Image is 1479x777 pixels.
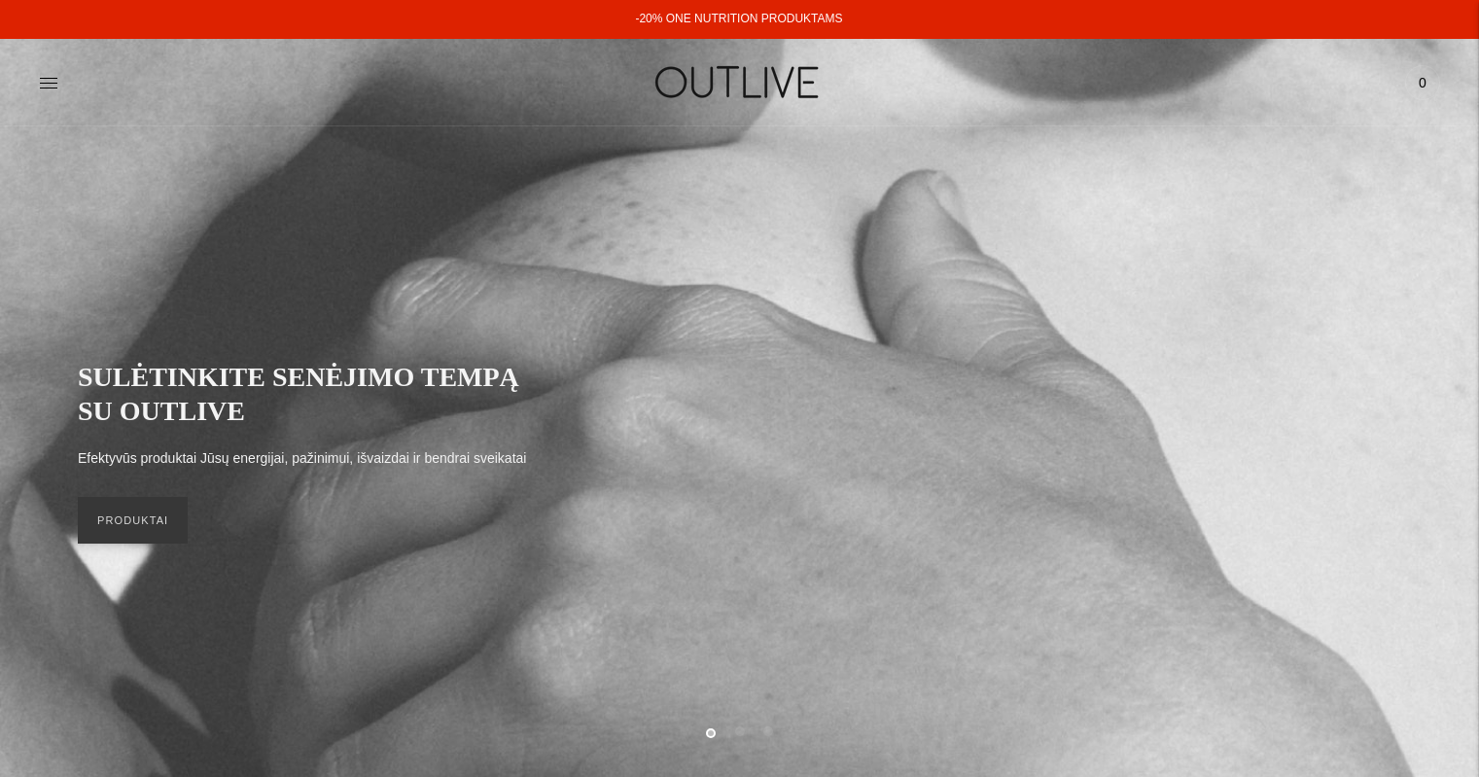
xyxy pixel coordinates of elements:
button: Move carousel to slide 3 [763,726,773,736]
h2: SULĖTINKITE SENĖJIMO TEMPĄ SU OUTLIVE [78,360,545,428]
a: PRODUKTAI [78,497,188,544]
button: Move carousel to slide 2 [735,726,745,736]
button: Move carousel to slide 1 [706,728,716,738]
span: 0 [1409,69,1436,96]
a: 0 [1405,61,1440,104]
img: OUTLIVE [617,49,861,116]
p: Efektyvūs produktai Jūsų energijai, pažinimui, išvaizdai ir bendrai sveikatai [78,447,526,471]
a: -20% ONE NUTRITION PRODUKTAMS [635,12,842,25]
